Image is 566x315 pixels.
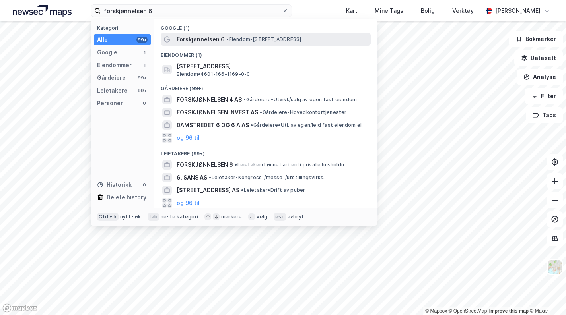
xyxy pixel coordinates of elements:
[97,60,132,70] div: Eiendommer
[97,35,108,44] div: Alle
[421,6,435,15] div: Bolig
[161,214,198,220] div: neste kategori
[243,97,357,103] span: Gårdeiere • Utvikl./salg av egen fast eiendom
[136,87,148,94] div: 99+
[257,214,267,220] div: velg
[154,46,377,60] div: Eiendommer (1)
[97,25,151,31] div: Kategori
[226,36,301,43] span: Eiendom • [STREET_ADDRESS]
[235,162,237,168] span: •
[141,49,148,56] div: 1
[226,36,229,42] span: •
[241,187,305,193] span: Leietaker • Drift av puber
[221,214,242,220] div: markere
[509,31,563,47] button: Bokmerker
[97,99,123,108] div: Personer
[154,19,377,33] div: Google (1)
[526,277,566,315] iframe: Chat Widget
[243,97,246,102] span: •
[177,108,258,117] span: FORSKJØNNELSEN INVEST AS
[489,308,529,314] a: Improve this map
[97,48,117,57] div: Google
[107,193,146,202] div: Delete history
[449,308,487,314] a: OpenStreetMap
[177,95,242,104] span: FORSKJØNNELSEN 4 AS
[177,133,200,143] button: og 96 til
[235,162,345,168] span: Leietaker • Lønnet arbeid i private husholdn.
[141,182,148,188] div: 0
[495,6,541,15] div: [PERSON_NAME]
[101,5,282,17] input: Søk på adresse, matrikkel, gårdeiere, leietakere eller personer
[177,120,249,130] span: DAMSTREDET 6 OG 6 A AS
[526,277,566,315] div: Kontrollprogram for chat
[97,180,132,189] div: Historikk
[177,35,225,44] span: Forskjønnelsen 6
[375,6,403,15] div: Mine Tags
[452,6,474,15] div: Verktøy
[148,213,159,221] div: tab
[177,186,239,195] span: [STREET_ADDRESS] AS
[177,173,207,182] span: 6. SANS AS
[120,214,141,220] div: nytt søk
[141,62,148,68] div: 1
[274,213,286,221] div: esc
[177,160,233,170] span: FORSKJØNNELSEN 6
[425,308,447,314] a: Mapbox
[154,144,377,158] div: Leietakere (99+)
[177,62,368,71] span: [STREET_ADDRESS]
[2,303,37,313] a: Mapbox homepage
[97,73,126,83] div: Gårdeiere
[526,107,563,123] button: Tags
[346,6,357,15] div: Kart
[141,100,148,106] div: 0
[547,259,562,274] img: Z
[288,214,304,220] div: avbryt
[97,86,128,95] div: Leietakere
[209,174,325,181] span: Leietaker • Kongress-/messe-/utstillingsvirks.
[241,187,243,193] span: •
[97,213,119,221] div: Ctrl + k
[209,174,211,180] span: •
[136,37,148,43] div: 99+
[136,75,148,81] div: 99+
[154,79,377,93] div: Gårdeiere (99+)
[260,109,346,116] span: Gårdeiere • Hovedkontortjenester
[177,198,200,208] button: og 96 til
[260,109,262,115] span: •
[251,122,253,128] span: •
[517,69,563,85] button: Analyse
[251,122,363,128] span: Gårdeiere • Utl. av egen/leid fast eiendom el.
[525,88,563,104] button: Filter
[13,5,72,17] img: logo.a4113a55bc3d86da70a041830d287a7e.svg
[177,71,250,77] span: Eiendom • 4601-166-1169-0-0
[514,50,563,66] button: Datasett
